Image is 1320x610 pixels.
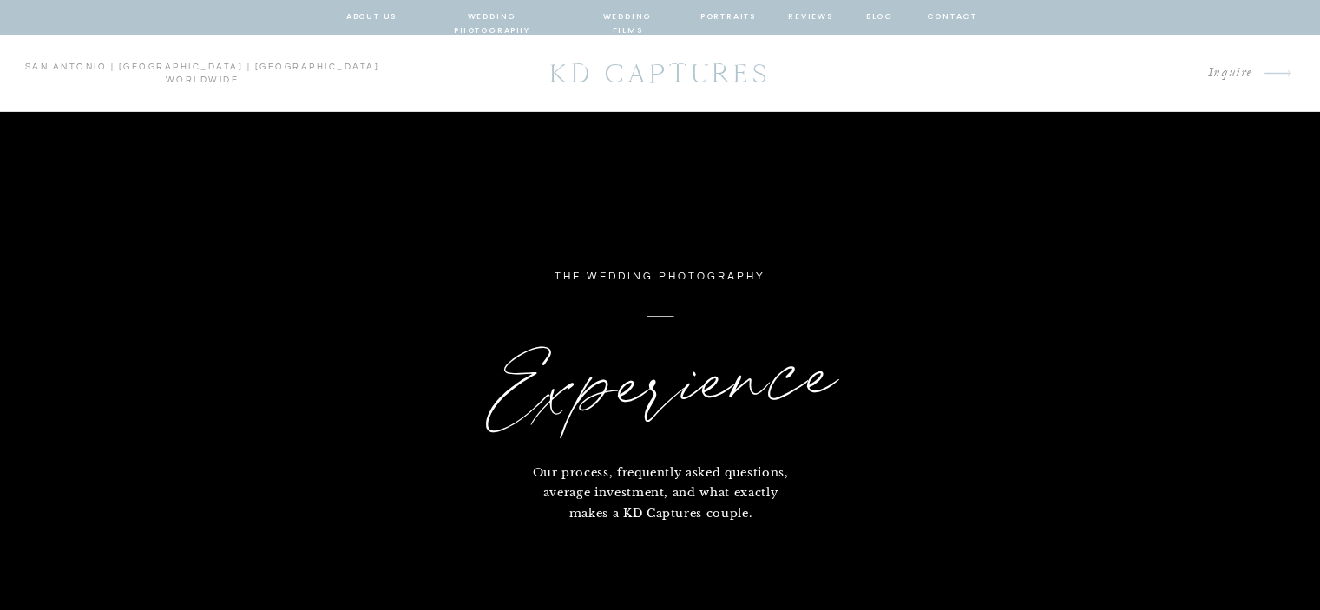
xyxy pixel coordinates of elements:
p: the wedding photography [519,267,802,287]
a: contact [927,10,975,25]
a: portraits [700,10,757,25]
a: KD CAPTURES [541,49,780,97]
a: wedding films [587,10,669,25]
a: about us [346,10,397,25]
a: reviews [788,10,834,25]
a: Inquire [1055,62,1253,85]
p: Our process, frequently asked questions, average investment, and what exactly makes a KD Captures... [527,462,795,520]
a: blog [864,10,896,25]
h1: Experience [332,315,989,462]
p: san antonio | [GEOGRAPHIC_DATA] | [GEOGRAPHIC_DATA] worldwide [24,61,380,87]
a: wedding photography [429,10,556,25]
